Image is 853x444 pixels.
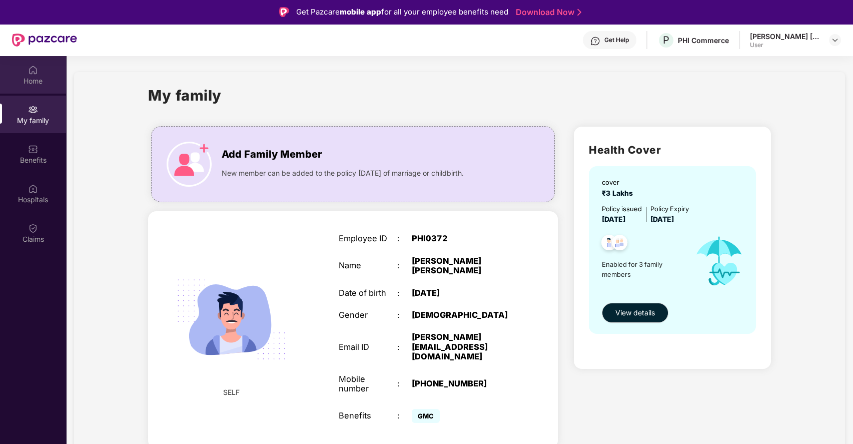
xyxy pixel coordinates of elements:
[296,6,508,18] div: Get Pazcare for all your employee benefits need
[577,7,581,18] img: Stroke
[602,189,637,197] span: ₹3 Lakhs
[678,36,729,45] div: PHI Commerce
[590,36,600,46] img: svg+xml;base64,PHN2ZyBpZD0iSGVscC0zMngzMiIgeG1sbnM9Imh0dHA6Ly93d3cudzMub3JnLzIwMDAvc3ZnIiB3aWR0aD...
[397,379,412,388] div: :
[615,307,655,318] span: View details
[222,147,322,162] span: Add Family Member
[339,342,397,352] div: Email ID
[412,409,440,423] span: GMC
[339,288,397,298] div: Date of birth
[339,261,397,270] div: Name
[516,7,578,18] a: Download Now
[650,204,689,214] div: Policy Expiry
[663,34,669,46] span: P
[412,379,514,388] div: [PHONE_NUMBER]
[589,142,755,158] h2: Health Cover
[222,168,464,179] span: New member can be added to the policy [DATE] of marriage or childbirth.
[397,310,412,320] div: :
[339,374,397,394] div: Mobile number
[412,288,514,298] div: [DATE]
[750,32,820,41] div: [PERSON_NAME] [PERSON_NAME]
[412,234,514,243] div: PHI0372
[28,223,38,233] img: svg+xml;base64,PHN2ZyBpZD0iQ2xhaW0iIHhtbG5zPSJodHRwOi8vd3d3LnczLm9yZy8yMDAwL3N2ZyIgd2lkdGg9IjIwIi...
[397,288,412,298] div: :
[339,310,397,320] div: Gender
[28,144,38,154] img: svg+xml;base64,PHN2ZyBpZD0iQmVuZWZpdHMiIHhtbG5zPSJodHRwOi8vd3d3LnczLm9yZy8yMDAwL3N2ZyIgd2lkdGg9Ij...
[412,256,514,276] div: [PERSON_NAME] [PERSON_NAME]
[602,177,637,187] div: cover
[397,342,412,352] div: :
[339,411,397,420] div: Benefits
[597,232,621,256] img: svg+xml;base64,PHN2ZyB4bWxucz0iaHR0cDovL3d3dy53My5vcmcvMjAwMC9zdmciIHdpZHRoPSI0OC45NDMiIGhlaWdodD...
[167,142,212,187] img: icon
[12,34,77,47] img: New Pazcare Logo
[397,234,412,243] div: :
[750,41,820,49] div: User
[28,184,38,194] img: svg+xml;base64,PHN2ZyBpZD0iSG9zcGl0YWxzIiB4bWxucz0iaHR0cDovL3d3dy53My5vcmcvMjAwMC9zdmciIHdpZHRoPS...
[148,84,222,107] h1: My family
[28,65,38,75] img: svg+xml;base64,PHN2ZyBpZD0iSG9tZSIgeG1sbnM9Imh0dHA6Ly93d3cudzMub3JnLzIwMDAvc3ZnIiB3aWR0aD0iMjAiIG...
[602,204,642,214] div: Policy issued
[28,105,38,115] img: svg+xml;base64,PHN2ZyB3aWR0aD0iMjAiIGhlaWdodD0iMjAiIHZpZXdCb3g9IjAgMCAyMCAyMCIgZmlsbD0ibm9uZSIgeG...
[223,387,240,398] span: SELF
[412,332,514,361] div: [PERSON_NAME][EMAIL_ADDRESS][DOMAIN_NAME]
[397,411,412,420] div: :
[397,261,412,270] div: :
[279,7,289,17] img: Logo
[412,310,514,320] div: [DEMOGRAPHIC_DATA]
[602,215,625,223] span: [DATE]
[340,7,381,17] strong: mobile app
[607,232,632,256] img: svg+xml;base64,PHN2ZyB4bWxucz0iaHR0cDovL3d3dy53My5vcmcvMjAwMC9zdmciIHdpZHRoPSI0OC45NDMiIGhlaWdodD...
[602,303,668,323] button: View details
[831,36,839,44] img: svg+xml;base64,PHN2ZyBpZD0iRHJvcGRvd24tMzJ4MzIiIHhtbG5zPSJodHRwOi8vd3d3LnczLm9yZy8yMDAwL3N2ZyIgd2...
[602,259,685,280] span: Enabled for 3 family members
[685,225,753,298] img: icon
[164,252,299,386] img: svg+xml;base64,PHN2ZyB4bWxucz0iaHR0cDovL3d3dy53My5vcmcvMjAwMC9zdmciIHdpZHRoPSIyMjQiIGhlaWdodD0iMT...
[339,234,397,243] div: Employee ID
[604,36,629,44] div: Get Help
[650,215,674,223] span: [DATE]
